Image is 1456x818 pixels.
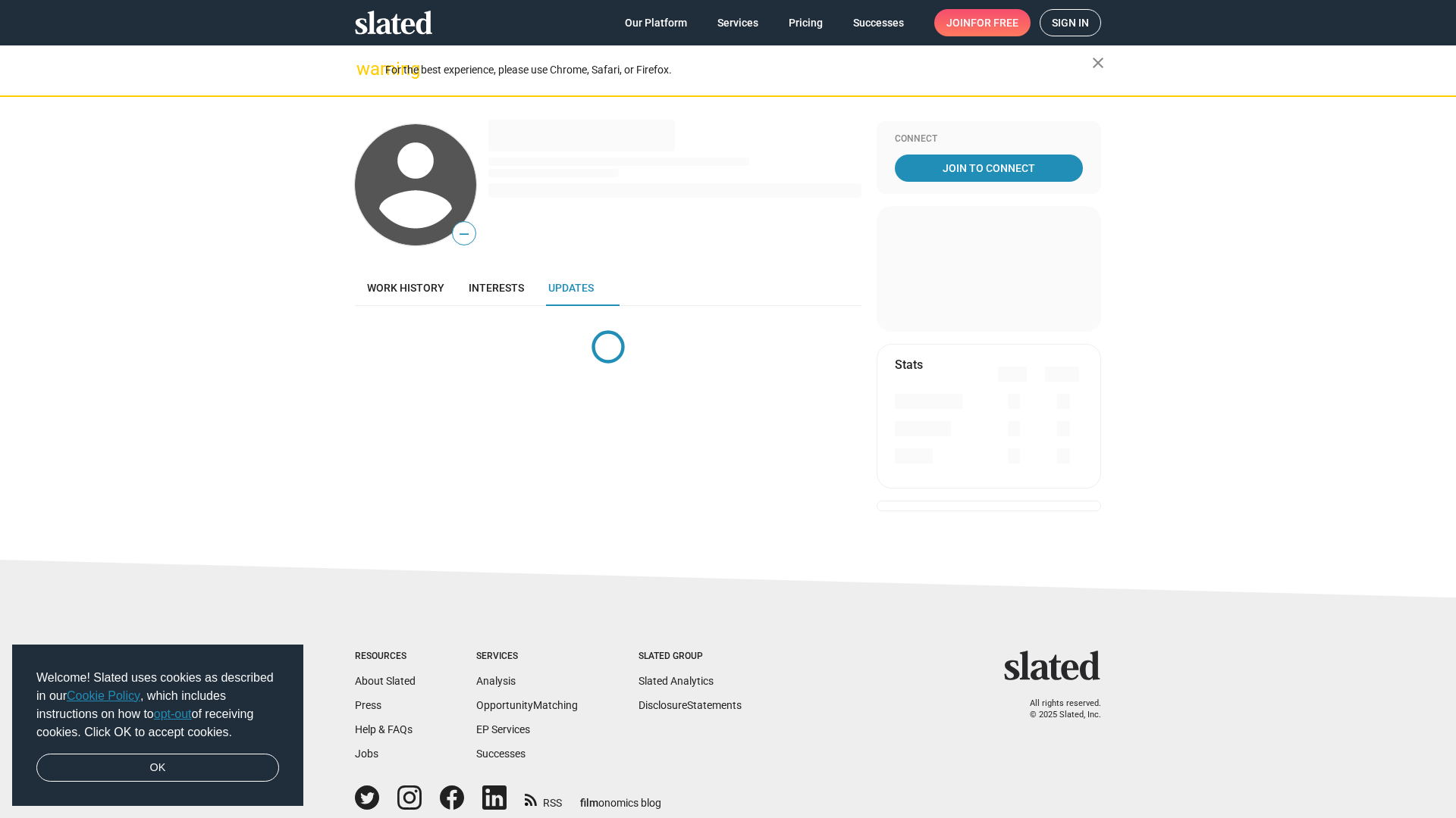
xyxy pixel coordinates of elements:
a: RSS [525,787,562,810]
span: Work history [367,282,444,294]
div: Services [476,651,578,663]
span: Sign in [1052,10,1089,36]
a: Sign in [1040,9,1101,36]
mat-icon: close [1089,54,1107,72]
a: Our Platform [613,9,699,36]
span: film [580,797,598,809]
span: Updates [548,282,594,294]
a: Join To Connect [895,155,1083,182]
a: DisclosureStatements [639,699,742,711]
a: Analysis [476,675,516,687]
a: Work history [355,270,457,306]
div: For the best experience, please use Chrome, Safari, or Firefox. [385,60,1092,80]
mat-icon: warning [356,60,375,78]
a: Successes [476,748,526,760]
a: Joinfor free [934,9,1031,36]
div: cookieconsent [12,645,303,807]
a: Cookie Policy [67,689,140,702]
a: dismiss cookie message [36,754,279,782]
mat-card-title: Stats [895,357,923,373]
span: Our Platform [625,9,687,36]
div: Slated Group [639,651,742,663]
a: filmonomics blog [580,784,661,810]
span: Services [717,9,758,36]
span: — [453,224,475,244]
a: opt-out [154,707,192,720]
div: Resources [355,651,416,663]
span: for free [971,9,1018,36]
a: Press [355,699,381,711]
a: Slated Analytics [639,675,714,687]
a: Successes [841,9,916,36]
a: Services [705,9,770,36]
a: Pricing [777,9,835,36]
p: All rights reserved. © 2025 Slated, Inc. [1014,698,1101,720]
span: Successes [853,9,904,36]
a: EP Services [476,723,530,735]
a: Updates [536,270,606,306]
span: Pricing [789,9,823,36]
a: Jobs [355,748,378,760]
div: Connect [895,133,1083,145]
a: Help & FAQs [355,723,413,735]
a: About Slated [355,675,416,687]
span: Join [946,9,1018,36]
a: Interests [457,270,536,306]
span: Interests [469,282,524,294]
a: OpportunityMatching [476,699,578,711]
span: Join To Connect [898,155,1080,182]
span: Welcome! Slated uses cookies as described in our , which includes instructions on how to of recei... [36,669,279,742]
